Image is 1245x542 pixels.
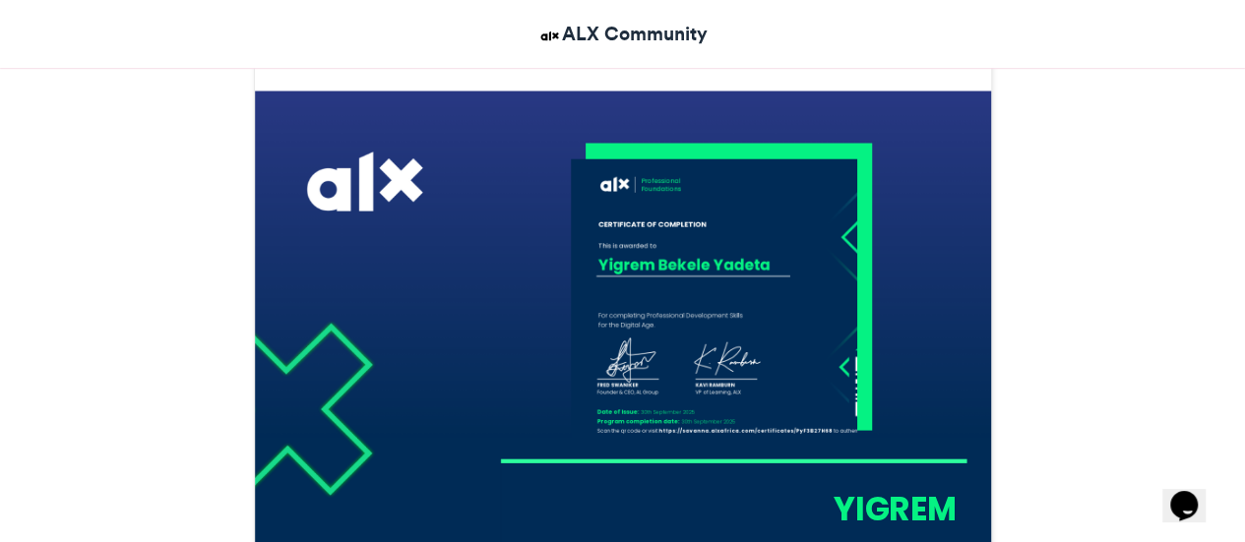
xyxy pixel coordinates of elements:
div: Yigrem [499,486,956,531]
img: ALX Community [537,24,562,48]
img: 1759505198.701-b2dcae4267c1926e4edbba7f5065fdc4d8f11412.png [570,158,856,445]
a: ALX Community [537,20,708,48]
iframe: chat widget [1162,463,1225,522]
